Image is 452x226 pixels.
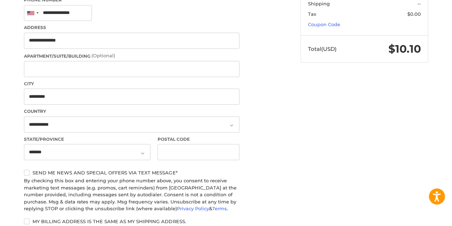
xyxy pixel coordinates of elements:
label: City [24,81,239,87]
label: Country [24,108,239,115]
span: -- [417,1,421,6]
label: State/Province [24,136,150,143]
label: My billing address is the same as my shipping address. [24,218,239,224]
label: Postal Code [158,136,240,143]
span: Tax [308,11,316,17]
a: Terms [212,206,227,211]
label: Address [24,24,239,31]
a: Privacy Policy [177,206,209,211]
label: Apartment/Suite/Building [24,52,239,59]
span: Total (USD) [308,45,337,52]
small: (Optional) [91,53,115,58]
a: Coupon Code [308,21,340,27]
div: By checking this box and entering your phone number above, you consent to receive marketing text ... [24,177,239,212]
div: United States: +1 [24,5,41,21]
span: $10.10 [388,42,421,56]
label: Send me news and special offers via text message* [24,170,239,175]
span: Shipping [308,1,330,6]
span: $0.00 [407,11,421,17]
